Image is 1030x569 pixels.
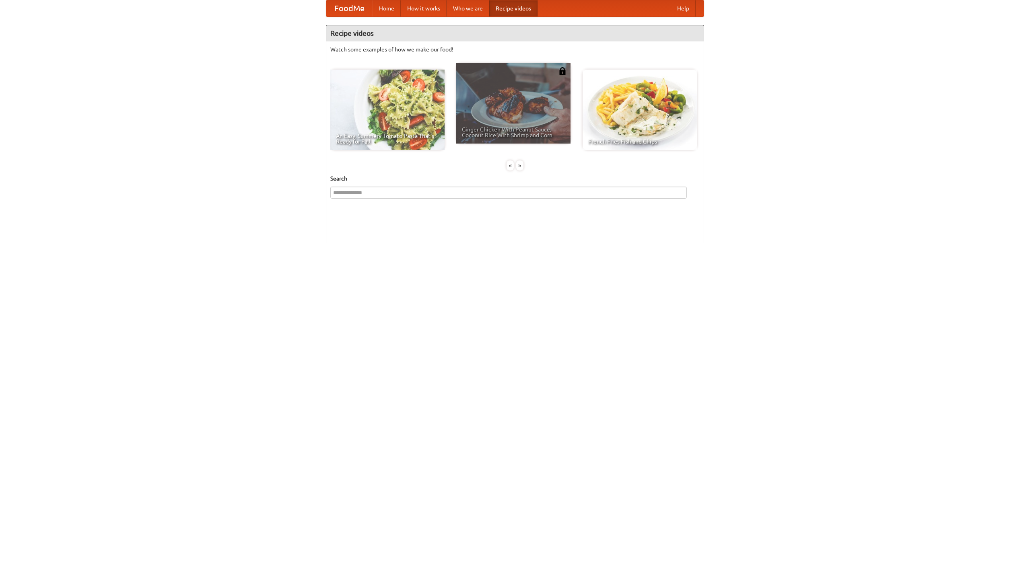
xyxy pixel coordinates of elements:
[330,175,700,183] h5: Search
[326,0,373,16] a: FoodMe
[516,160,523,170] div: »
[330,70,445,150] a: An Easy, Summery Tomato Pasta That's Ready for Fall
[330,45,700,53] p: Watch some examples of how we make our food!
[507,160,514,170] div: «
[373,0,401,16] a: Home
[583,70,697,150] a: French Fries Fish and Chips
[447,0,489,16] a: Who we are
[588,139,691,144] span: French Fries Fish and Chips
[489,0,538,16] a: Recipe videos
[671,0,696,16] a: Help
[401,0,447,16] a: How it works
[336,133,439,144] span: An Easy, Summery Tomato Pasta That's Ready for Fall
[326,25,704,41] h4: Recipe videos
[558,67,566,75] img: 483408.png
